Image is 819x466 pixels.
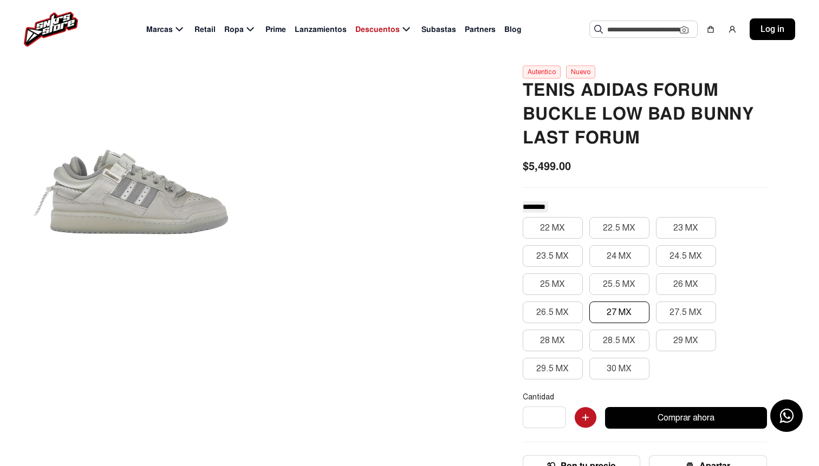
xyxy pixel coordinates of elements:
[656,217,716,239] button: 23 MX
[589,273,649,295] button: 25.5 MX
[355,24,400,35] span: Descuentos
[523,358,583,379] button: 29.5 MX
[589,301,649,323] button: 27 MX
[656,273,716,295] button: 26 MX
[421,24,456,35] span: Subastas
[24,12,78,47] img: logo
[589,358,649,379] button: 30 MX
[265,24,286,35] span: Prime
[523,273,583,295] button: 25 MX
[295,24,347,35] span: Lanzamientos
[760,23,784,36] span: Log in
[523,217,583,239] button: 22 MX
[589,217,649,239] button: 22.5 MX
[523,301,583,323] button: 26.5 MX
[594,25,603,34] img: Buscar
[656,301,716,323] button: 27.5 MX
[523,158,571,174] span: $5,499.00
[523,78,767,150] h2: TENIS ADIDAS FORUM BUCKLE LOW BAD BUNNY LAST FORUM
[194,24,216,35] span: Retail
[566,65,595,78] div: Nuevo
[523,245,583,267] button: 23.5 MX
[680,25,688,34] img: Cámara
[575,407,596,429] img: Agregar al carrito
[589,245,649,267] button: 24 MX
[523,392,767,402] p: Cantidad
[146,24,173,35] span: Marcas
[706,25,715,34] img: shopping
[605,407,767,429] button: Comprar ahora
[504,24,522,35] span: Blog
[523,65,561,78] div: Autentico
[589,330,649,351] button: 28.5 MX
[728,25,737,34] img: user
[656,330,716,351] button: 29 MX
[523,330,583,351] button: 28 MX
[465,24,496,35] span: Partners
[224,24,244,35] span: Ropa
[656,245,716,267] button: 24.5 MX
